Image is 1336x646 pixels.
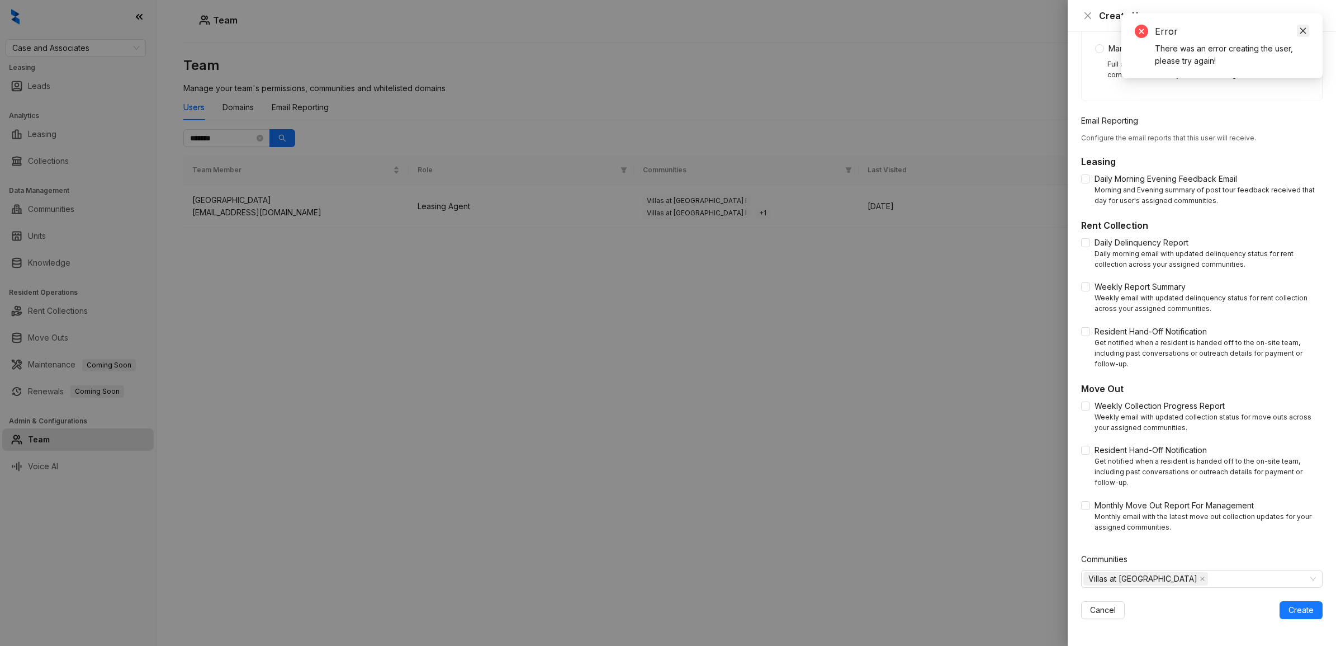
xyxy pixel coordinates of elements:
[1280,601,1323,619] button: Create
[1299,27,1307,35] span: close
[1288,604,1314,616] span: Create
[1083,11,1092,20] span: close
[1200,576,1205,582] span: close
[1081,115,1145,127] label: Email Reporting
[1090,173,1242,185] span: Daily Morning Evening Feedback Email
[1081,134,1256,142] span: Configure the email reports that this user will receive.
[1297,25,1309,37] a: Close
[1090,444,1211,456] span: Resident Hand-Off Notification
[1083,572,1208,586] span: Villas at Stonebridge II
[1081,9,1095,22] button: Close
[1095,249,1323,270] div: Daily morning email with updated delinquency status for rent collection across your assigned comm...
[1099,9,1323,22] div: Create User
[1155,43,1309,67] div: There was an error creating the user, please try again!
[1104,43,1146,55] span: Manager
[1090,326,1211,338] span: Resident Hand-Off Notification
[1107,59,1309,81] div: Full access to view, edit data, and manage users for communities that they have been assigned to.
[1090,604,1116,616] span: Cancel
[1090,237,1193,249] span: Daily Delinquency Report
[1081,219,1323,232] h5: Rent Collection
[1095,338,1323,370] div: Get notified when a resident is handed off to the on-site team, including past conversations or o...
[1090,499,1258,512] span: Monthly Move Out Report For Management
[1095,512,1323,533] div: Monthly email with the latest move out collection updates for your assigned communities.
[1090,281,1190,293] span: Weekly Report Summary
[1095,293,1323,314] div: Weekly email with updated delinquency status for rent collection across your assigned communities.
[1088,573,1197,585] span: Villas at [GEOGRAPHIC_DATA]
[1090,400,1229,412] span: Weekly Collection Progress Report
[1081,382,1323,395] h5: Move Out
[1095,456,1323,488] div: Get notified when a resident is handed off to the on-site team, including past conversations or o...
[1095,412,1323,433] div: Weekly email with updated collection status for move outs across your assigned communities.
[1155,25,1309,38] div: Error
[1081,553,1135,565] label: Communities
[1135,25,1148,38] span: close-circle
[1095,185,1323,206] div: Morning and Evening summary of post tour feedback received that day for user's assigned communities.
[1081,155,1323,168] h5: Leasing
[1081,601,1125,619] button: Cancel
